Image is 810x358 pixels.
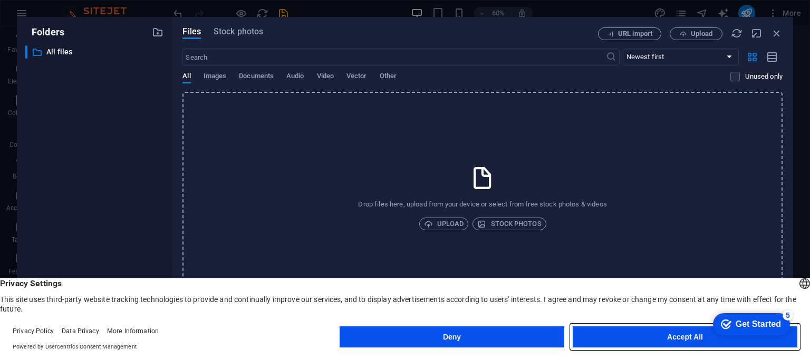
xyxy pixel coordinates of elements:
div: Get Started 5 items remaining, 0% complete [8,5,85,27]
span: All [182,70,190,84]
i: Create new folder [152,26,163,38]
span: Stock photos [477,218,541,230]
span: Documents [239,70,274,84]
div: Get Started [31,12,76,21]
i: Reload [731,27,742,39]
button: Stock photos [472,218,546,230]
p: All files [46,46,144,58]
span: Stock photos [214,25,263,38]
span: URL import [618,31,652,37]
i: Close [771,27,783,39]
input: Search [182,49,605,65]
div: ​ [25,45,27,59]
div: 5 [78,2,89,13]
span: Other [380,70,397,84]
span: Images [204,70,227,84]
p: Drop files here, upload from your device or select from free stock photos & videos [358,200,606,209]
p: Folders [25,25,64,39]
span: Upload [691,31,712,37]
button: URL import [598,27,661,40]
span: Video [317,70,334,84]
span: Vector [346,70,367,84]
button: Upload [419,218,469,230]
span: Upload [424,218,464,230]
span: Files [182,25,201,38]
p: Displays only files that are not in use on the website. Files added during this session can still... [745,72,783,81]
button: Upload [670,27,722,40]
span: Audio [286,70,304,84]
i: Minimize [751,27,763,39]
